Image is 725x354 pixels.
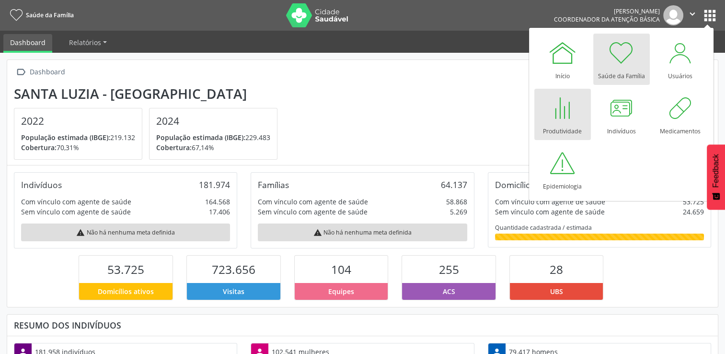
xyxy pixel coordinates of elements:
span: Cobertura: [156,143,192,152]
span: População estimada (IBGE): [156,133,245,142]
a: Produtividade [534,89,591,140]
img: img [663,5,683,25]
span: UBS [550,286,563,296]
button: apps [702,7,718,24]
p: 229.483 [156,132,270,142]
span: 255 [438,261,459,277]
div: Domicílios [495,179,535,190]
a: Epidemiologia [534,144,591,195]
div: Sem vínculo com agente de saúde [21,207,131,217]
a: Medicamentos [652,89,709,140]
span: Saúde da Família [26,11,74,19]
span: Relatórios [69,38,101,47]
div: Com vínculo com agente de saúde [21,197,131,207]
div: Famílias [258,179,289,190]
a: Indivíduos [593,89,650,140]
div: [PERSON_NAME] [554,7,660,15]
a: Relatórios [62,34,114,51]
i:  [14,65,28,79]
div: Santa Luzia - [GEOGRAPHIC_DATA] [14,86,284,102]
span: Feedback [712,154,720,188]
div: Indivíduos [21,179,62,190]
span: 53.725 [107,261,144,277]
button: Feedback - Mostrar pesquisa [707,144,725,210]
button:  [683,5,702,25]
span: 28 [550,261,563,277]
div: 53.725 [683,197,704,207]
div: 5.269 [450,207,467,217]
span: 723.656 [212,261,255,277]
span: Domicílios ativos [98,286,154,296]
div: Com vínculo com agente de saúde [495,197,605,207]
a: Saúde da Família [593,34,650,85]
span: ACS [442,286,455,296]
span: Cobertura: [21,143,57,152]
div: Dashboard [28,65,67,79]
div: 24.659 [683,207,704,217]
p: 219.132 [21,132,135,142]
div: Sem vínculo com agente de saúde [495,207,605,217]
h4: 2024 [156,115,270,127]
span: Equipes [328,286,354,296]
h4: 2022 [21,115,135,127]
div: Resumo dos indivíduos [14,320,711,330]
div: 58.868 [446,197,467,207]
span: Coordenador da Atenção Básica [554,15,660,24]
div: 17.406 [209,207,230,217]
div: 164.568 [205,197,230,207]
div: 181.974 [199,179,230,190]
a: Usuários [652,34,709,85]
p: 70,31% [21,142,135,153]
div: Com vínculo com agente de saúde [258,197,368,207]
div: 64.137 [441,179,467,190]
div: Sem vínculo com agente de saúde [258,207,368,217]
div: Não há nenhuma meta definida [21,224,230,241]
i:  [687,9,698,19]
span: Visitas [223,286,244,296]
a: Dashboard [3,34,52,53]
i: warning [76,228,85,237]
div: Não há nenhuma meta definida [258,224,467,241]
span: 104 [331,261,351,277]
a: Início [534,34,591,85]
a:  Dashboard [14,65,67,79]
div: Quantidade cadastrada / estimada [495,224,704,232]
p: 67,14% [156,142,270,153]
span: População estimada (IBGE): [21,133,110,142]
a: Saúde da Família [7,7,74,23]
i: warning [313,228,322,237]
